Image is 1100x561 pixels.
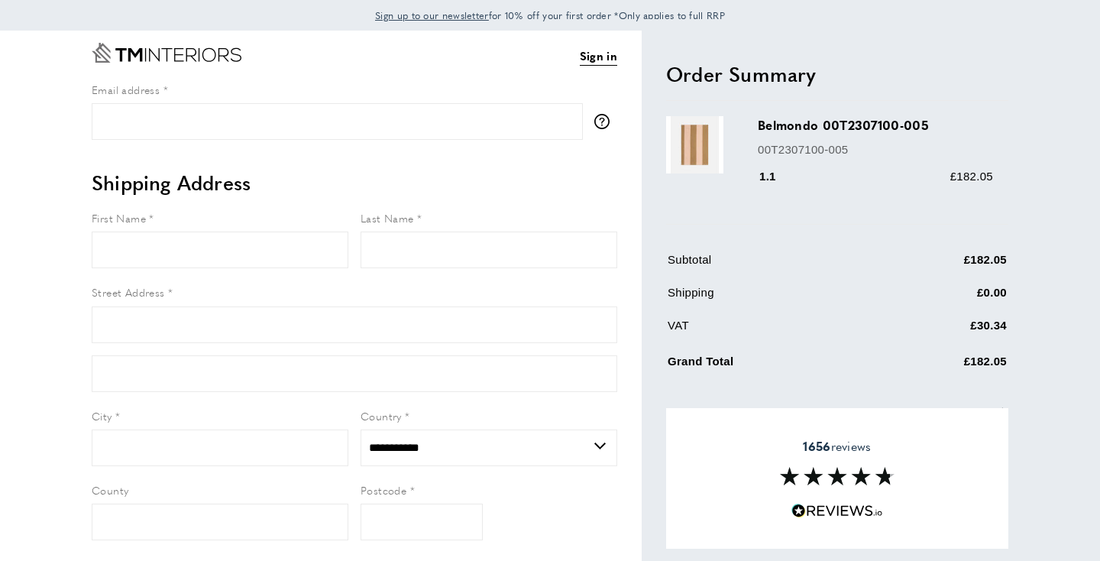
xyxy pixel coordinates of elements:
[668,349,872,382] td: Grand Total
[666,60,1008,88] h2: Order Summary
[791,504,883,518] img: Reviews.io 5 stars
[758,141,993,159] p: 00T2307100-005
[666,404,778,423] span: Apply Discount Code
[92,408,112,423] span: City
[758,167,797,186] div: 1.1
[361,210,414,225] span: Last Name
[92,284,165,300] span: Street Address
[780,467,895,485] img: Reviews section
[950,170,993,183] span: £182.05
[874,316,1008,346] td: £30.34
[668,316,872,346] td: VAT
[92,210,146,225] span: First Name
[803,437,830,455] strong: 1656
[92,482,128,498] span: County
[874,284,1008,313] td: £0.00
[92,82,160,97] span: Email address
[594,114,617,129] button: More information
[758,116,993,134] h3: Belmondo 00T2307100-005
[874,251,1008,280] td: £182.05
[803,439,871,454] span: reviews
[375,8,489,23] a: Sign up to our newsletter
[92,169,617,196] h2: Shipping Address
[874,349,1008,382] td: £182.05
[666,116,723,173] img: Belmondo 00T2307100-005
[375,8,725,22] span: for 10% off your first order *Only applies to full RRP
[361,408,402,423] span: Country
[361,482,406,498] span: Postcode
[375,8,489,22] span: Sign up to our newsletter
[580,47,617,66] a: Sign in
[92,43,241,63] a: Go to Home page
[668,251,872,280] td: Subtotal
[668,284,872,313] td: Shipping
